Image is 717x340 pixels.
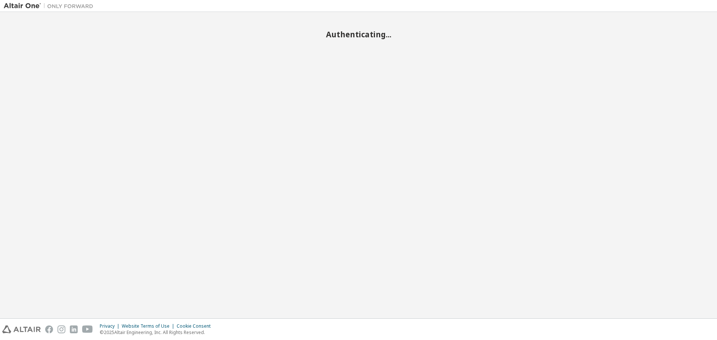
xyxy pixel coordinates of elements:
img: youtube.svg [82,325,93,333]
h2: Authenticating... [4,29,713,39]
div: Website Terms of Use [122,323,177,329]
div: Privacy [100,323,122,329]
p: © 2025 Altair Engineering, Inc. All Rights Reserved. [100,329,215,336]
img: linkedin.svg [70,325,78,333]
img: Altair One [4,2,97,10]
div: Cookie Consent [177,323,215,329]
img: altair_logo.svg [2,325,41,333]
img: facebook.svg [45,325,53,333]
img: instagram.svg [58,325,65,333]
